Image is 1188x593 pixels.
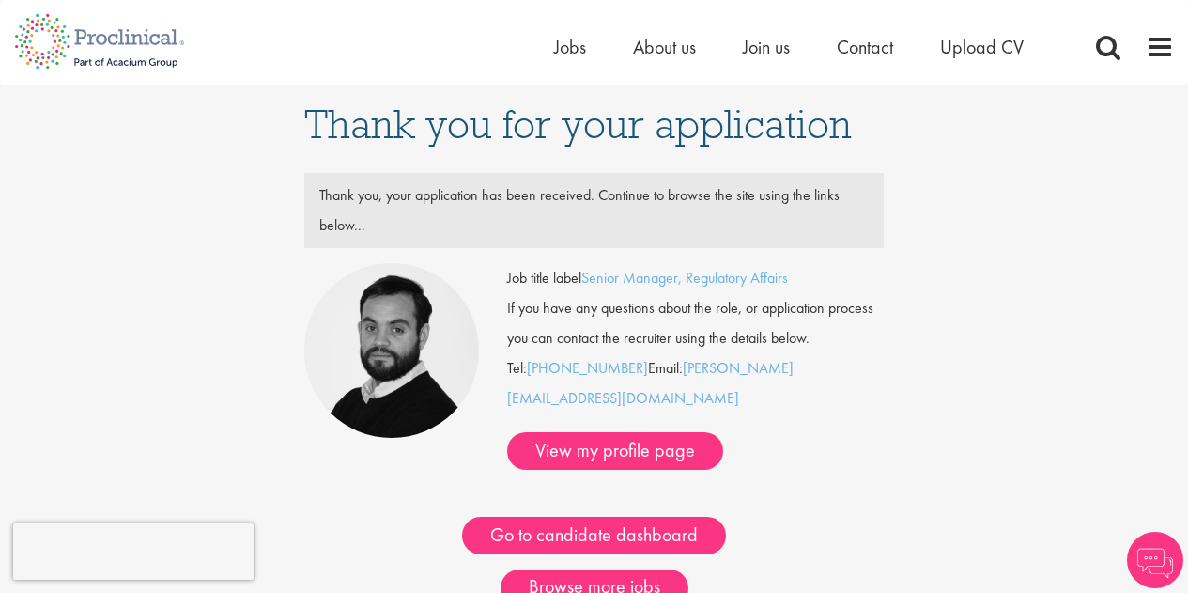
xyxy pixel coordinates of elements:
img: Chatbot [1127,532,1183,588]
a: Senior Manager, Regulatory Affairs [581,268,788,288]
div: If you have any questions about the role, or application process you can contact the recruiter us... [493,293,899,353]
a: Jobs [554,35,586,59]
a: View my profile page [507,432,723,470]
div: Thank you, your application has been received. Continue to browse the site using the links below... [305,180,884,241]
a: About us [633,35,696,59]
iframe: reCAPTCHA [13,523,254,580]
a: Upload CV [940,35,1024,59]
img: Nick Walker [304,263,479,438]
div: Job title label [493,263,899,293]
a: Contact [837,35,893,59]
div: Tel: Email: [507,263,885,470]
a: [PHONE_NUMBER] [527,358,648,378]
span: Thank you for your application [304,99,852,149]
a: Go to candidate dashboard [462,517,726,554]
a: Join us [743,35,790,59]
